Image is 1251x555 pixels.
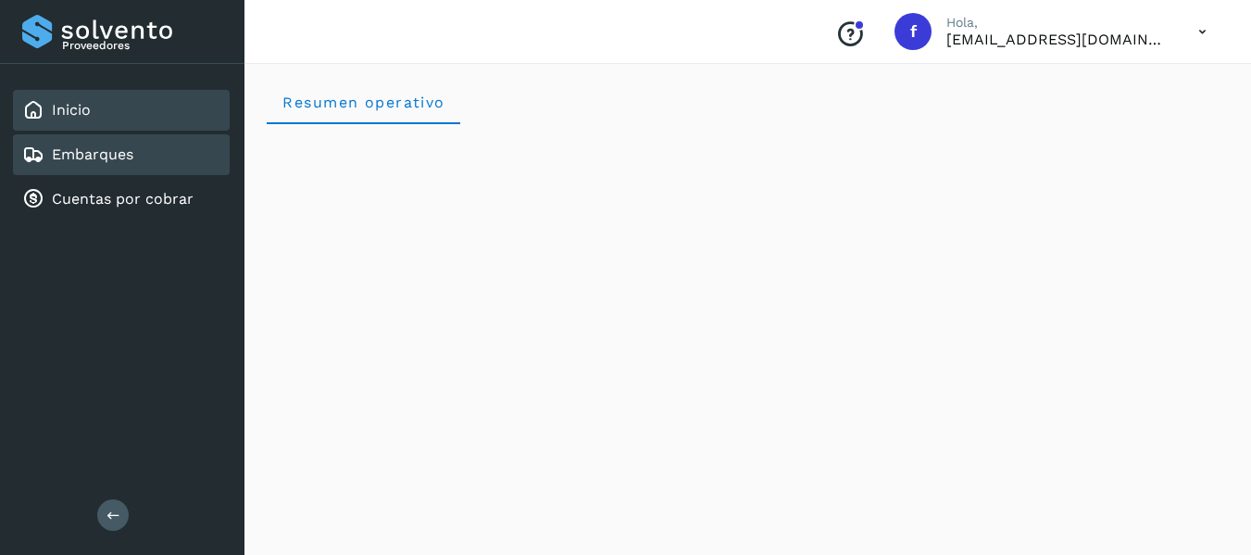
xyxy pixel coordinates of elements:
div: Inicio [13,90,230,131]
span: Resumen operativo [281,94,445,111]
div: Embarques [13,134,230,175]
div: Cuentas por cobrar [13,179,230,220]
p: Proveedores [62,39,222,52]
a: Cuentas por cobrar [52,190,194,208]
p: finanzastransportesperez@gmail.com [946,31,1169,48]
p: Hola, [946,15,1169,31]
a: Inicio [52,101,91,119]
a: Embarques [52,145,133,163]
